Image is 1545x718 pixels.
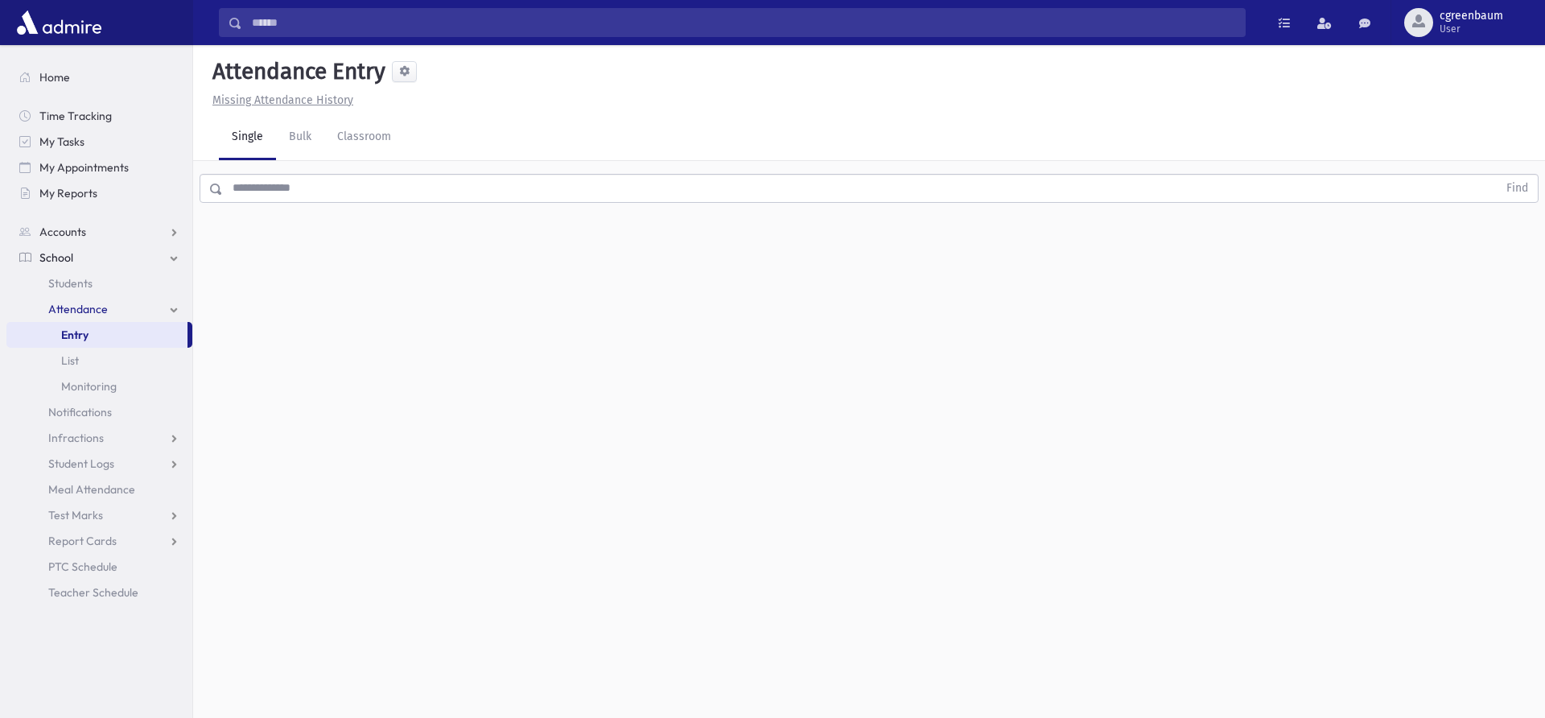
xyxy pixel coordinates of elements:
span: Test Marks [48,508,103,522]
a: School [6,245,192,270]
a: Home [6,64,192,90]
span: Time Tracking [39,109,112,123]
a: My Appointments [6,155,192,180]
span: My Reports [39,186,97,200]
span: School [39,250,73,265]
u: Missing Attendance History [212,93,353,107]
input: Search [242,8,1245,37]
a: My Reports [6,180,192,206]
span: User [1440,23,1503,35]
a: Test Marks [6,502,192,528]
a: Teacher Schedule [6,580,192,605]
a: Notifications [6,399,192,425]
a: My Tasks [6,129,192,155]
span: PTC Schedule [48,559,117,574]
a: Infractions [6,425,192,451]
span: Monitoring [61,379,117,394]
span: Students [48,276,93,291]
button: Find [1497,175,1538,202]
span: Infractions [48,431,104,445]
span: Accounts [39,225,86,239]
a: Single [219,115,276,160]
img: AdmirePro [13,6,105,39]
span: Entry [61,328,89,342]
a: Students [6,270,192,296]
span: Notifications [48,405,112,419]
span: Teacher Schedule [48,585,138,600]
span: Attendance [48,302,108,316]
a: Report Cards [6,528,192,554]
a: Classroom [324,115,404,160]
a: Accounts [6,219,192,245]
span: My Tasks [39,134,84,149]
span: Meal Attendance [48,482,135,497]
span: Report Cards [48,534,117,548]
span: Student Logs [48,456,114,471]
a: Time Tracking [6,103,192,129]
a: Monitoring [6,373,192,399]
a: Student Logs [6,451,192,477]
span: Home [39,70,70,85]
a: PTC Schedule [6,554,192,580]
a: Attendance [6,296,192,322]
a: Entry [6,322,187,348]
span: List [61,353,79,368]
h5: Attendance Entry [206,58,385,85]
span: cgreenbaum [1440,10,1503,23]
span: My Appointments [39,160,129,175]
a: Missing Attendance History [206,93,353,107]
a: Bulk [276,115,324,160]
a: Meal Attendance [6,477,192,502]
a: List [6,348,192,373]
